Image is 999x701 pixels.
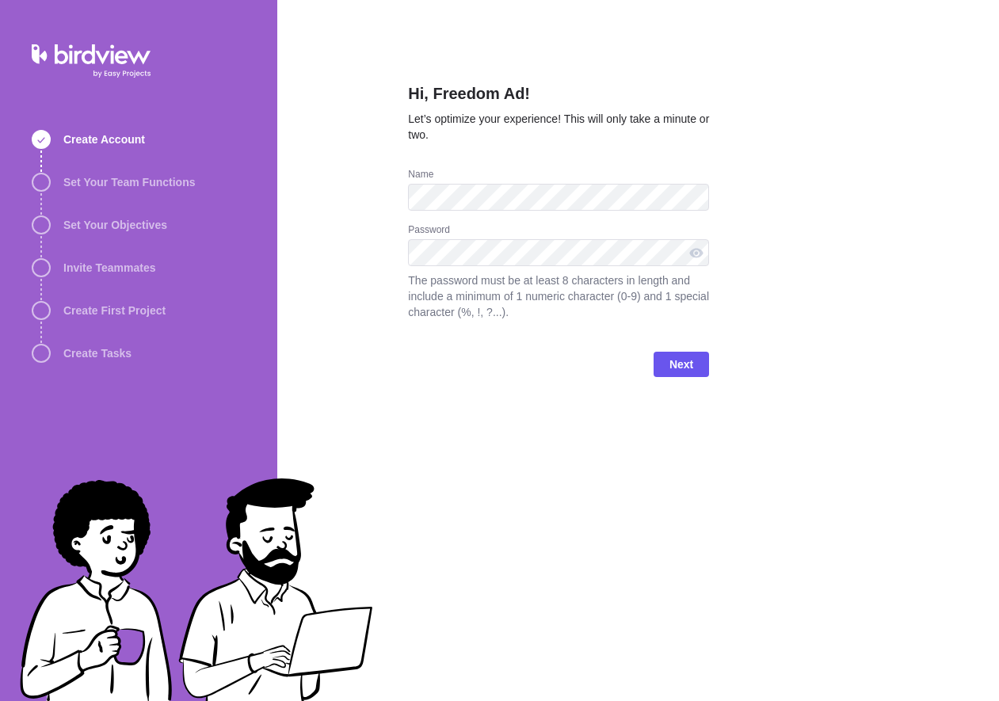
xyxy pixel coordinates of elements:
[669,355,693,374] span: Next
[654,352,709,377] span: Next
[408,82,709,111] h2: Hi, Freedom Ad!
[63,217,167,233] span: Set Your Objectives
[408,112,709,141] span: Let’s optimize your experience! This will only take a minute or two.
[63,303,166,318] span: Create First Project
[408,272,709,320] span: The password must be at least 8 characters in length and include a minimum of 1 numeric character...
[63,131,145,147] span: Create Account
[63,174,195,190] span: Set Your Team Functions
[408,223,709,239] div: Password
[63,345,132,361] span: Create Tasks
[63,260,155,276] span: Invite Teammates
[408,168,709,184] div: Name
